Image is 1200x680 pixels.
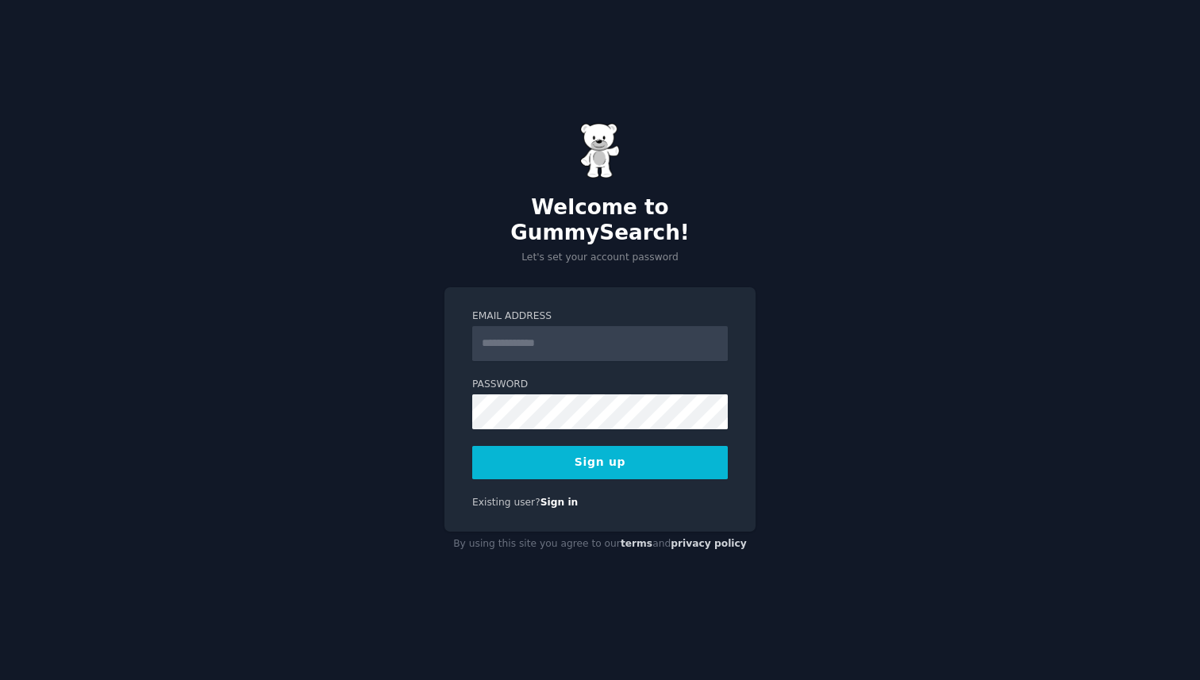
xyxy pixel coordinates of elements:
[444,532,756,557] div: By using this site you agree to our and
[540,497,579,508] a: Sign in
[671,538,747,549] a: privacy policy
[472,446,728,479] button: Sign up
[472,309,728,324] label: Email Address
[472,378,728,392] label: Password
[472,497,540,508] span: Existing user?
[444,195,756,245] h2: Welcome to GummySearch!
[621,538,652,549] a: terms
[580,123,620,179] img: Gummy Bear
[444,251,756,265] p: Let's set your account password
